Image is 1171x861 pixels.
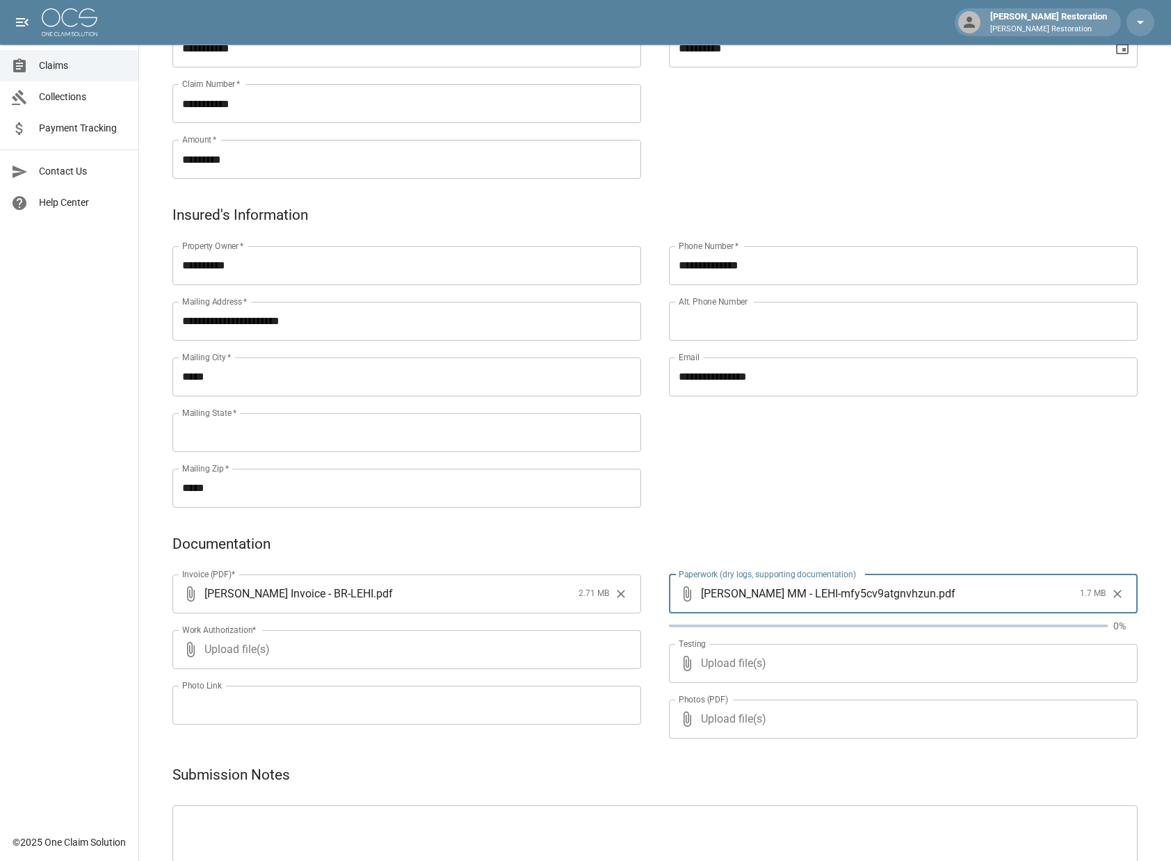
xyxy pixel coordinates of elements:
[39,164,127,179] span: Contact Us
[182,296,247,307] label: Mailing Address
[182,240,244,252] label: Property Owner
[1107,584,1128,604] button: Clear
[701,644,1100,683] span: Upload file(s)
[182,78,240,90] label: Claim Number
[701,700,1100,739] span: Upload file(s)
[679,296,748,307] label: Alt. Phone Number
[182,624,257,636] label: Work Authorization*
[1108,34,1136,62] button: Choose date, selected date is Sep 9, 2025
[182,407,236,419] label: Mailing State
[679,351,700,363] label: Email
[182,351,232,363] label: Mailing City
[13,835,126,849] div: © 2025 One Claim Solution
[679,693,728,705] label: Photos (PDF)
[8,8,36,36] button: open drawer
[182,568,236,580] label: Invoice (PDF)*
[39,90,127,104] span: Collections
[39,58,127,73] span: Claims
[182,134,217,145] label: Amount
[373,586,393,602] span: . pdf
[679,568,856,580] label: Paperwork (dry logs, supporting documentation)
[39,195,127,210] span: Help Center
[985,10,1113,35] div: [PERSON_NAME] Restoration
[701,586,936,602] span: [PERSON_NAME] MM - LEHI-mfy5cv9atgnvhzun
[204,586,373,602] span: [PERSON_NAME] Invoice - BR-LEHI
[679,638,706,650] label: Testing
[611,584,631,604] button: Clear
[42,8,97,36] img: ocs-logo-white-transparent.png
[1113,619,1138,633] p: 0%
[182,462,229,474] label: Mailing Zip
[990,24,1107,35] p: [PERSON_NAME] Restoration
[1080,587,1106,601] span: 1.7 MB
[579,587,609,601] span: 2.71 MB
[679,240,738,252] label: Phone Number
[39,121,127,136] span: Payment Tracking
[182,679,222,691] label: Photo Link
[936,586,955,602] span: . pdf
[204,630,604,669] span: Upload file(s)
